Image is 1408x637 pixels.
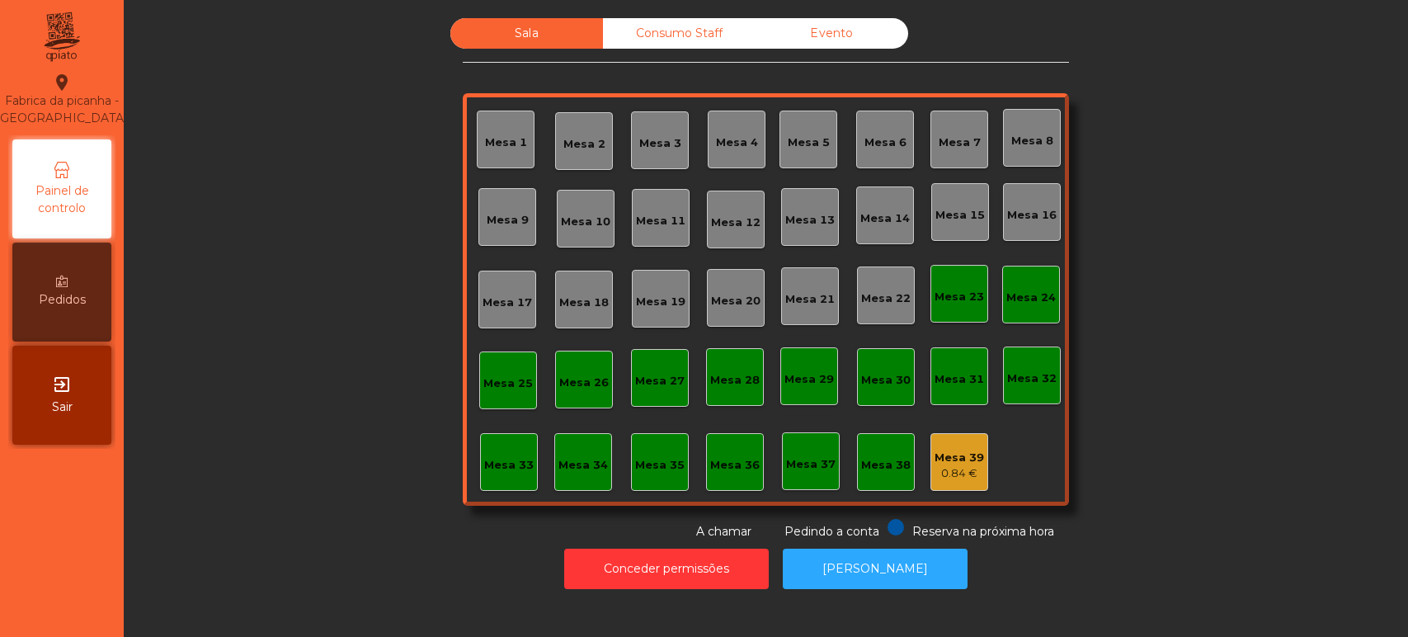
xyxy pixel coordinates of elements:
[635,457,685,474] div: Mesa 35
[485,134,527,151] div: Mesa 1
[559,295,609,311] div: Mesa 18
[861,290,911,307] div: Mesa 22
[711,293,761,309] div: Mesa 20
[696,524,751,539] span: A chamar
[487,212,529,229] div: Mesa 9
[785,291,835,308] div: Mesa 21
[636,294,685,310] div: Mesa 19
[935,207,985,224] div: Mesa 15
[783,549,968,589] button: [PERSON_NAME]
[756,18,908,49] div: Evento
[52,375,72,394] i: exit_to_app
[784,371,834,388] div: Mesa 29
[935,465,984,482] div: 0.84 €
[711,215,761,231] div: Mesa 12
[636,213,685,229] div: Mesa 11
[450,18,603,49] div: Sala
[710,457,760,474] div: Mesa 36
[710,372,760,389] div: Mesa 28
[484,457,534,474] div: Mesa 33
[52,399,73,416] span: Sair
[561,214,610,230] div: Mesa 10
[860,210,910,227] div: Mesa 14
[716,134,758,151] div: Mesa 4
[558,457,608,474] div: Mesa 34
[483,375,533,392] div: Mesa 25
[786,456,836,473] div: Mesa 37
[939,134,981,151] div: Mesa 7
[1007,207,1057,224] div: Mesa 16
[1011,133,1053,149] div: Mesa 8
[1007,370,1057,387] div: Mesa 32
[861,372,911,389] div: Mesa 30
[52,73,72,92] i: location_on
[603,18,756,49] div: Consumo Staff
[861,457,911,474] div: Mesa 38
[864,134,906,151] div: Mesa 6
[564,549,769,589] button: Conceder permissões
[16,182,107,217] span: Painel de controlo
[639,135,681,152] div: Mesa 3
[483,295,532,311] div: Mesa 17
[635,373,685,389] div: Mesa 27
[1006,290,1056,306] div: Mesa 24
[788,134,830,151] div: Mesa 5
[563,136,605,153] div: Mesa 2
[784,524,879,539] span: Pedindo a conta
[41,8,82,66] img: qpiato
[39,291,86,309] span: Pedidos
[912,524,1054,539] span: Reserva na próxima hora
[559,375,609,391] div: Mesa 26
[935,450,984,466] div: Mesa 39
[785,212,835,229] div: Mesa 13
[935,289,984,305] div: Mesa 23
[935,371,984,388] div: Mesa 31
